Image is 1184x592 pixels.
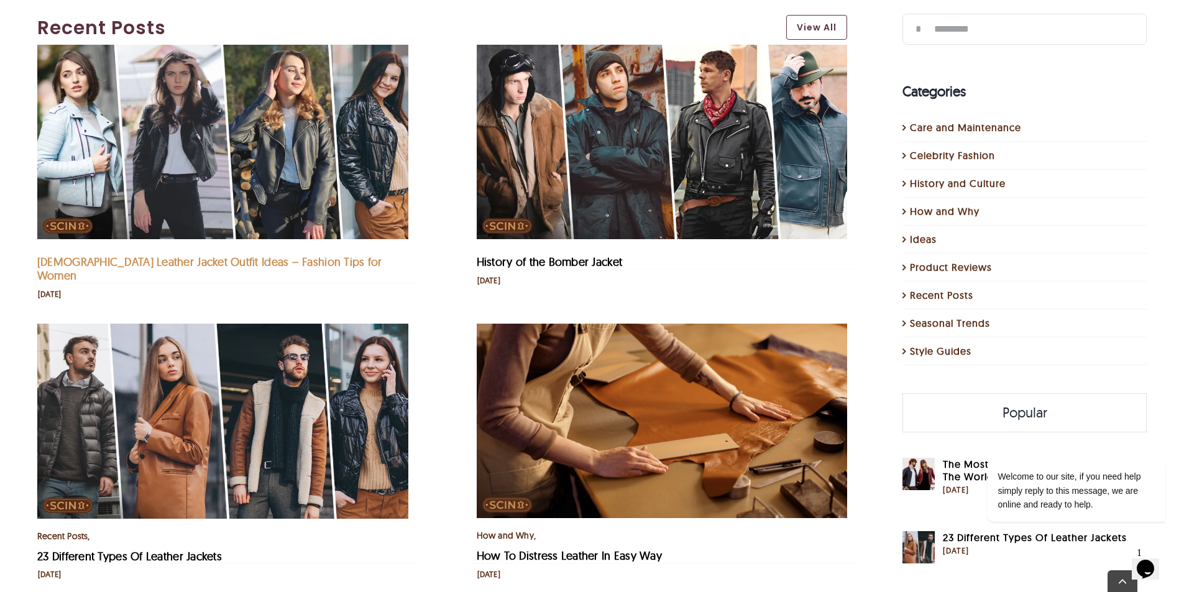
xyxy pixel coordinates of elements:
[37,529,408,544] div: ,
[943,458,1147,483] a: The Most Expensive Leather Jackets In The World
[37,46,408,58] a: Female Leather Jacket Outfit Ideas – Fashion Tips for Women
[910,344,1140,358] a: Style Guides
[477,46,848,58] a: History of the Bomber Jacket
[786,15,847,40] a: View All
[910,232,1140,247] a: Ideas
[910,120,1140,135] a: Care and Maintenance
[943,484,1147,496] div: [DATE]
[477,570,500,580] div: [DATE]
[902,459,935,471] a: The Most Expensive Leather Jackets In The World
[910,316,1140,330] a: Seasonal Trends
[37,14,774,42] a: Recent Posts
[477,528,848,543] div: ,
[910,260,1140,275] a: Product Reviews
[37,549,222,563] a: 23 Different Types Of Leather Jackets
[37,531,88,542] a: Recent Posts
[902,14,1147,45] input: Search...
[477,45,848,239] img: History of the Bomber Jacket
[902,14,934,45] input: Search
[902,81,1147,102] h4: Categories
[477,255,623,269] a: History of the Bomber Jacket
[477,530,534,541] a: How and Why
[38,289,61,299] div: [DATE]
[37,324,408,518] img: 23 Different Types Of Leather Jackets
[902,531,935,563] img: 23 Different Types Of Leather Jackets
[902,458,935,490] img: the most expensive leather jackets in the world
[910,288,1140,303] a: Recent Posts
[477,325,848,337] a: How To Distress Leather In Easy Way
[910,148,1140,163] a: Celebrity Fashion
[948,389,1172,536] iframe: chat widget
[37,255,382,283] a: [DEMOGRAPHIC_DATA] Leather Jacket Outfit Ideas – Fashion Tips for Women
[910,176,1140,191] a: History and Culture
[477,549,662,563] a: How To Distress Leather In Easy Way
[943,545,1127,557] div: [DATE]
[910,204,1140,219] a: How and Why
[37,325,408,337] a: 23 Different Types Of Leather Jackets
[38,570,61,580] div: [DATE]
[1132,542,1172,580] iframe: chat widget
[902,532,935,545] a: 23 Different Types Of Leather Jackets
[37,45,408,239] img: Female Leather Jacket Outfit Ideas – Fashion Tips for Women
[477,324,848,518] img: How To Distress Leather In Easy Way
[943,531,1127,544] a: 23 Different Types Of Leather Jackets
[903,394,1146,432] a: Popular
[477,276,500,286] div: [DATE]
